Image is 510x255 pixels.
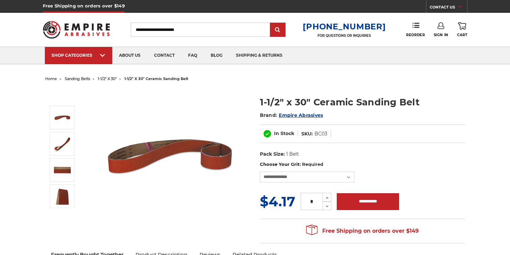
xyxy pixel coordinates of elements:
[274,130,294,136] span: In Stock
[314,130,327,137] dd: BC03
[54,135,71,152] img: 1-1/2" x 30" Ceramic Sanding Belt
[103,88,238,224] img: 1-1/2" x 30" Sanding Belt - Ceramic
[260,112,277,118] span: Brand:
[260,151,285,158] dt: Pack Size:
[124,76,188,81] span: 1-1/2" x 30" ceramic sanding belt
[112,47,147,64] a: about us
[457,22,467,37] a: Cart
[430,3,467,13] a: CONTACT US
[229,47,289,64] a: shipping & returns
[306,224,419,238] span: Free Shipping on orders over $149
[286,151,299,158] dd: 1 Belt
[98,76,117,81] a: 1-1/2" x 30"
[45,76,57,81] a: home
[406,33,425,37] span: Reorder
[52,53,106,58] div: SHOP CATEGORIES
[260,161,465,168] label: Choose Your Grit:
[302,161,323,167] small: Required
[303,33,386,38] p: FOR QUESTIONS OR INQUIRIES
[434,33,448,37] span: Sign In
[54,109,71,126] img: 1-1/2" x 30" Sanding Belt - Ceramic
[260,96,465,109] h1: 1-1/2" x 30" Ceramic Sanding Belt
[181,47,204,64] a: faq
[54,188,71,205] img: 1-1/2" x 30" - Ceramic Sanding Belt
[65,76,90,81] a: sanding belts
[279,112,323,118] a: Empire Abrasives
[54,161,71,178] img: 1-1/2" x 30" Cer Sanding Belt
[457,33,467,37] span: Cart
[260,193,295,210] span: $4.17
[303,22,386,31] a: [PHONE_NUMBER]
[204,47,229,64] a: blog
[406,22,425,37] a: Reorder
[147,47,181,64] a: contact
[301,130,313,137] dt: SKU:
[271,23,284,37] input: Submit
[43,17,110,43] img: Empire Abrasives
